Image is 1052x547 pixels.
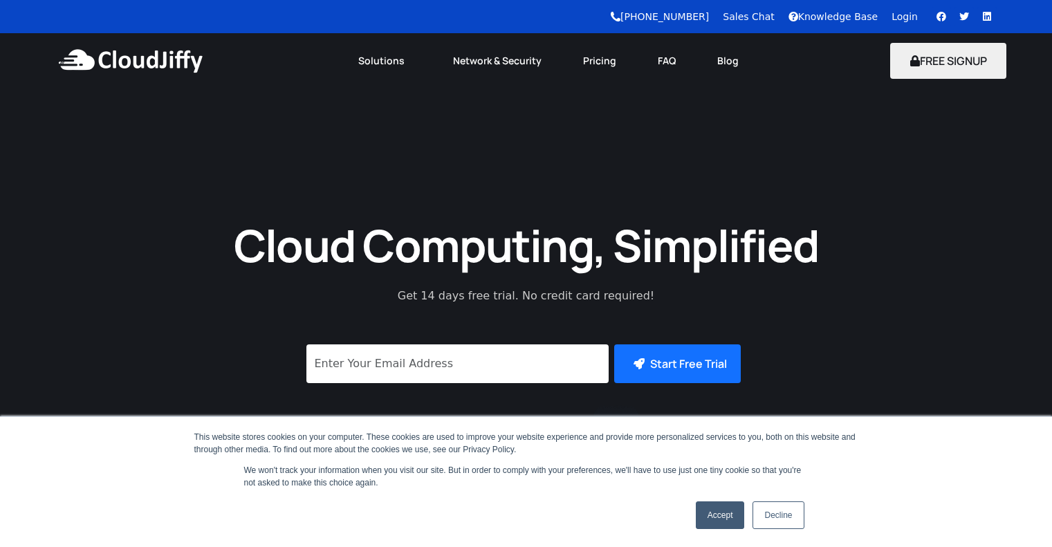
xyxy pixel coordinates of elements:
[306,344,609,383] input: Enter Your Email Address
[194,431,858,456] div: This website stores cookies on your computer. These cookies are used to improve your website expe...
[338,46,432,76] a: Solutions
[696,501,745,529] a: Accept
[696,46,759,76] a: Blog
[753,501,804,529] a: Decline
[244,464,809,489] p: We won't track your information when you visit our site. But in order to comply with your prefere...
[336,288,717,304] p: Get 14 days free trial. No credit card required!
[723,11,774,22] a: Sales Chat
[611,11,709,22] a: [PHONE_NUMBER]
[215,216,838,274] h1: Cloud Computing, Simplified
[890,43,1007,79] button: FREE SIGNUP
[890,53,1007,68] a: FREE SIGNUP
[892,11,918,22] a: Login
[614,344,741,383] button: Start Free Trial
[637,46,696,76] a: FAQ
[432,46,562,76] a: Network & Security
[788,11,878,22] a: Knowledge Base
[562,46,637,76] a: Pricing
